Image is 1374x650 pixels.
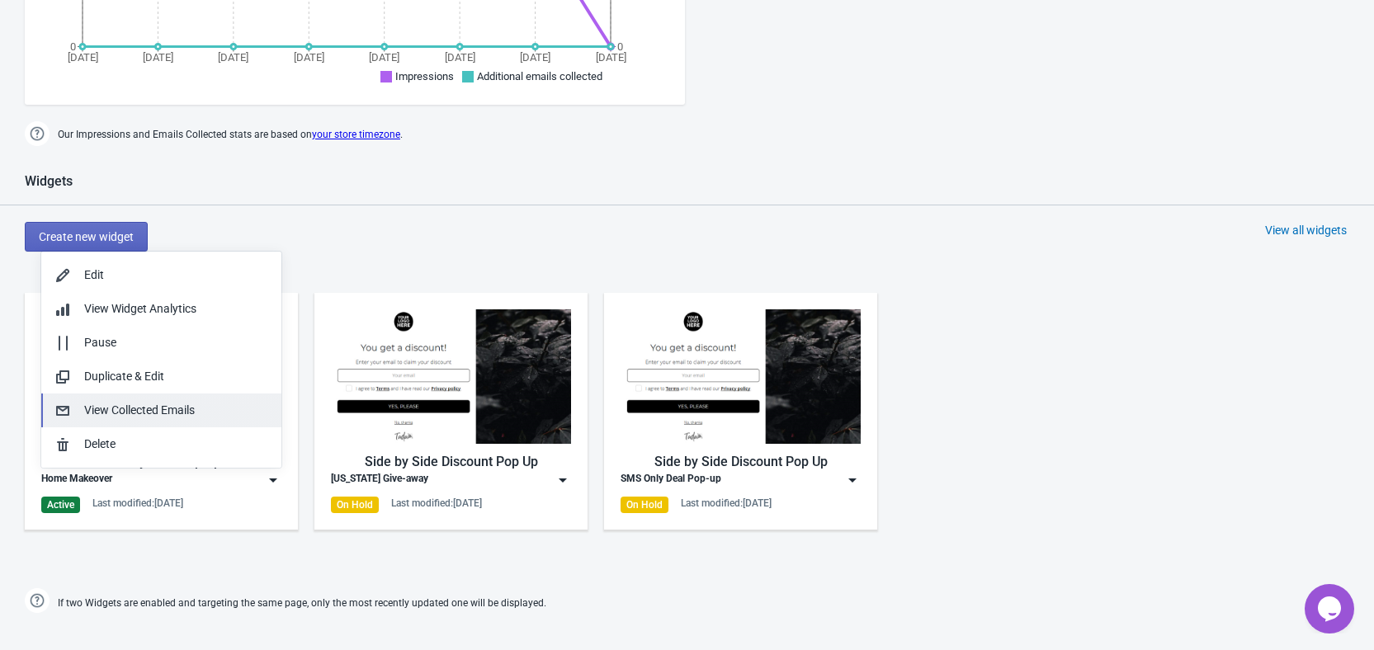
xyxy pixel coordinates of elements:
[68,51,98,64] tspan: [DATE]
[41,258,281,292] button: Edit
[391,497,482,510] div: Last modified: [DATE]
[84,368,268,385] div: Duplicate & Edit
[41,326,281,360] button: Pause
[25,222,148,252] button: Create new widget
[41,497,80,513] div: Active
[681,497,772,510] div: Last modified: [DATE]
[265,472,281,488] img: dropdown.png
[41,427,281,461] button: Delete
[84,436,268,453] div: Delete
[1305,584,1357,634] iframe: chat widget
[92,497,183,510] div: Last modified: [DATE]
[41,360,281,393] button: Duplicate & Edit
[621,472,721,488] div: SMS Only Deal Pop-up
[331,472,428,488] div: [US_STATE] Give-away
[294,51,324,64] tspan: [DATE]
[395,70,454,82] span: Impressions
[58,590,546,617] span: If two Widgets are enabled and targeting the same page, only the most recently updated one will b...
[445,51,475,64] tspan: [DATE]
[1265,222,1347,238] div: View all widgets
[331,497,379,513] div: On Hold
[621,309,861,444] img: regular_popup.jpg
[369,51,399,64] tspan: [DATE]
[25,588,50,613] img: help.png
[844,472,861,488] img: dropdown.png
[621,452,861,472] div: Side by Side Discount Pop Up
[555,472,571,488] img: dropdown.png
[41,393,281,427] button: View Collected Emails
[520,51,550,64] tspan: [DATE]
[312,129,400,140] a: your store timezone
[331,452,571,472] div: Side by Side Discount Pop Up
[70,40,76,53] tspan: 0
[39,230,134,243] span: Create new widget
[58,121,403,148] span: Our Impressions and Emails Collected stats are based on .
[218,51,248,64] tspan: [DATE]
[84,402,268,419] div: View Collected Emails
[143,51,173,64] tspan: [DATE]
[596,51,626,64] tspan: [DATE]
[25,121,50,146] img: help.png
[477,70,602,82] span: Additional emails collected
[84,334,268,351] div: Pause
[41,292,281,326] button: View Widget Analytics
[621,497,668,513] div: On Hold
[84,266,268,284] div: Edit
[41,472,112,488] div: Home Makeover
[617,40,623,53] tspan: 0
[84,302,196,315] span: View Widget Analytics
[331,309,571,444] img: regular_popup.jpg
